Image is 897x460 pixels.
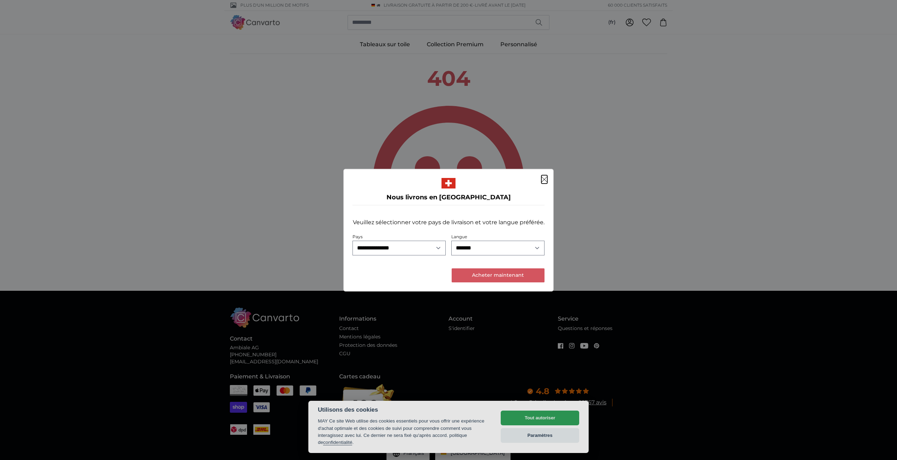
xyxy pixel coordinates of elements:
[352,193,545,202] h4: Nous livrons en [GEOGRAPHIC_DATA]
[541,175,547,184] button: Fermer
[441,178,456,188] img: Suisse
[452,268,545,282] button: Acheter maintenant
[352,234,363,239] label: Pays
[353,218,545,227] p: Veuillez sélectionner votre pays de livraison et votre langue préférée.
[451,234,467,239] label: Langue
